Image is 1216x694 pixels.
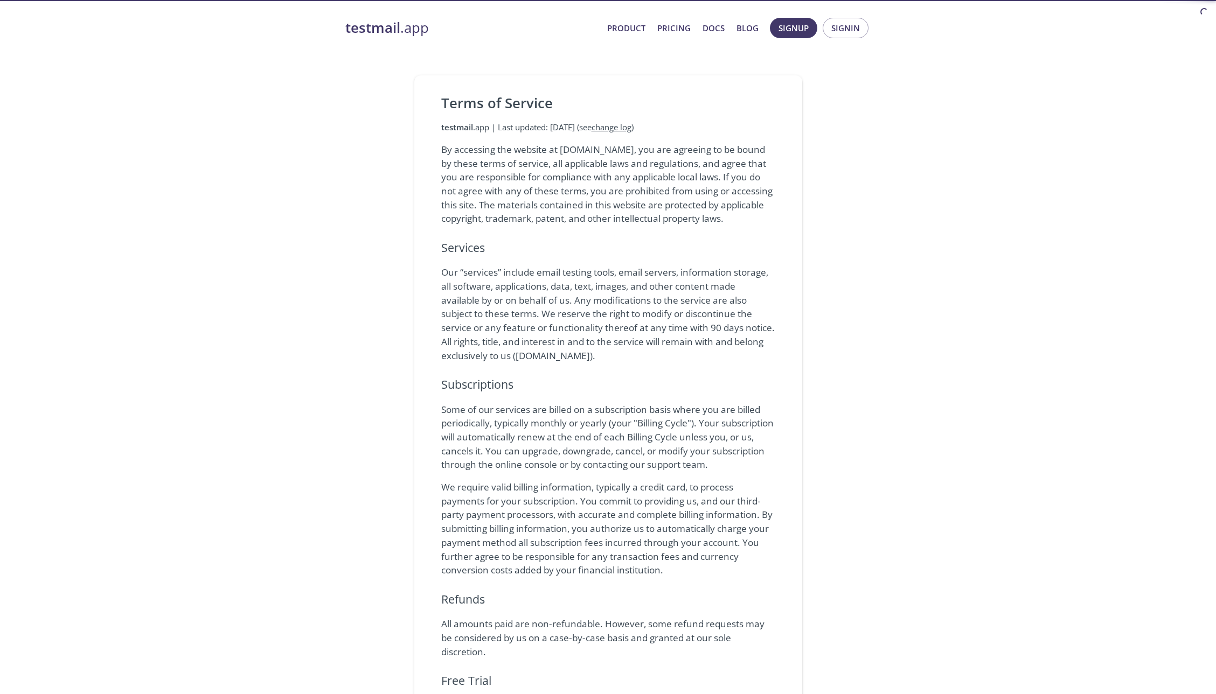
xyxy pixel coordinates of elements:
[441,122,473,132] span: testmail
[345,19,599,37] a: testmail.app
[736,21,759,35] a: Blog
[779,21,809,35] span: Signup
[770,18,817,38] button: Signup
[345,18,400,37] strong: testmail
[441,590,775,608] h6: Refunds
[657,21,691,35] a: Pricing
[607,21,645,35] a: Product
[441,480,775,577] p: We require valid billing information, typically a credit card, to process payments for your subsc...
[441,121,775,134] h6: .app | Last updated: [DATE] (see )
[441,671,775,690] h6: Free Trial
[441,143,775,226] p: By accessing the website at [DOMAIN_NAME], you are agreeing to be bound by these terms of service...
[441,375,775,394] h6: Subscriptions
[592,122,631,132] a: change log
[823,18,868,38] button: Signin
[441,403,775,472] p: Some of our services are billed on a subscription basis where you are billed periodically, typica...
[441,94,775,113] h5: Terms of Service
[703,21,725,35] a: Docs
[831,21,860,35] span: Signin
[441,239,775,257] h6: Services
[441,265,775,362] p: Our “services” include email testing tools, email servers, information storage, all software, app...
[441,617,775,658] p: All amounts paid are non-refundable. However, some refund requests may be considered by us on a c...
